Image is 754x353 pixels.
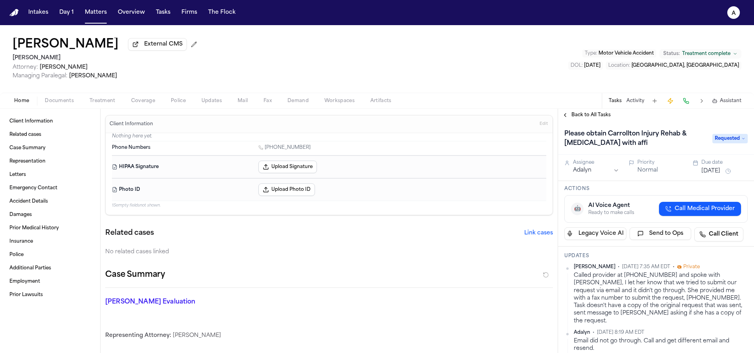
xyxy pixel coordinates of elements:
span: 🤖 [574,205,581,213]
button: Edit Type: Motor Vehicle Accident [582,49,656,57]
span: Type : [585,51,597,56]
span: Coverage [131,98,155,104]
span: Treatment [90,98,115,104]
span: Documents [45,98,74,104]
a: Police [6,249,94,261]
h3: Updates [564,253,748,259]
span: Home [14,98,29,104]
a: Case Summary [6,142,94,154]
a: Emergency Contact [6,182,94,194]
p: [PERSON_NAME] Evaluation [105,297,248,307]
span: Police [9,252,24,258]
a: Damages [6,209,94,221]
span: [DATE] 8:19 AM EDT [597,329,644,336]
div: Ready to make calls [588,210,634,216]
span: [PERSON_NAME] [40,64,88,70]
button: External CMS [128,38,187,51]
span: Artifacts [370,98,392,104]
span: Representing Attorney: [105,333,171,338]
button: Edit [537,118,550,130]
div: Assignee [573,159,619,166]
button: Upload Signature [258,161,317,173]
button: Activity [626,98,644,104]
button: Link cases [524,229,553,237]
span: Call Medical Provider [675,205,735,213]
span: Demand [287,98,309,104]
dt: HIPAA Signature [112,161,254,173]
span: Emergency Contact [9,185,57,191]
button: Edit DOL: 2025-02-12 [568,62,603,70]
button: Back to All Tasks [558,112,615,118]
a: Prior Medical History [6,222,94,234]
span: Assistant [720,98,741,104]
button: Snooze task [723,166,733,176]
button: Create Immediate Task [665,95,676,106]
button: Tasks [153,5,174,20]
button: Legacy Voice AI [564,227,626,240]
text: A [732,11,736,16]
span: Prior Lawsuits [9,292,43,298]
span: Employment [9,278,40,285]
div: [PERSON_NAME] [105,332,553,340]
a: Related cases [6,128,94,141]
div: Priority [637,159,684,166]
button: Assistant [712,98,741,104]
p: 15 empty fields not shown. [112,203,546,209]
h2: Related cases [105,228,154,239]
a: The Flock [205,5,239,20]
div: AI Voice Agent [588,202,634,210]
span: Client Information [9,118,53,124]
h2: Case Summary [105,269,165,281]
span: Workspaces [324,98,355,104]
span: Case Summary [9,145,46,151]
span: • [593,329,595,336]
a: Representation [6,155,94,168]
button: Edit matter name [13,38,119,52]
span: Representation [9,158,46,165]
button: Call Medical Provider [659,202,741,216]
a: Prior Lawsuits [6,289,94,301]
button: Send to Ops [630,227,692,240]
h1: [PERSON_NAME] [13,38,119,52]
span: Managing Paralegal: [13,73,68,79]
a: Insurance [6,235,94,248]
p: Nothing here yet. [112,133,546,141]
a: Home [9,9,19,16]
span: Mail [238,98,248,104]
span: [DATE] [584,63,600,68]
div: Due date [701,159,748,166]
span: Related cases [9,132,41,138]
span: [PERSON_NAME] [69,73,117,79]
span: Requested [712,134,748,143]
button: Overview [115,5,148,20]
button: Upload Photo ID [258,183,315,196]
span: • [618,264,620,270]
h2: [PERSON_NAME] [13,53,200,63]
button: Add Task [649,95,660,106]
button: Normal [637,166,658,174]
button: [DATE] [701,167,720,175]
span: • [673,264,675,270]
button: Intakes [25,5,51,20]
span: Back to All Tasks [571,112,611,118]
button: Day 1 [56,5,77,20]
div: No related cases linked [105,248,553,256]
button: Change status from Treatment complete [659,49,741,59]
dt: Photo ID [112,183,254,196]
span: [GEOGRAPHIC_DATA], [GEOGRAPHIC_DATA] [631,63,739,68]
span: Adalyn [574,329,590,336]
button: Firms [178,5,200,20]
span: Updates [201,98,222,104]
a: Call Client [694,227,743,241]
span: DOL : [571,63,583,68]
span: Edit [540,121,548,127]
h3: Client Information [108,121,155,127]
div: Email did not go through. Call and get different email and resend. [574,337,748,353]
a: Employment [6,275,94,288]
div: Called provider at [PHONE_NUMBER] and spoke with [PERSON_NAME], I let her know that we tried to s... [574,272,748,325]
span: [PERSON_NAME] [574,264,615,270]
